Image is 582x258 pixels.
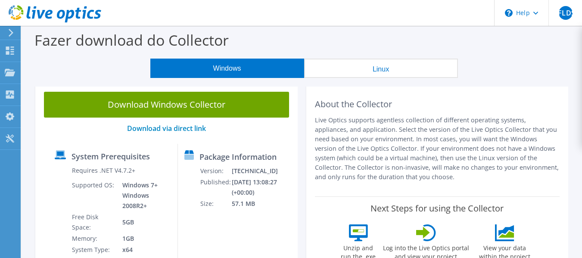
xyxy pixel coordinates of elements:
[72,180,116,211] td: Supported OS:
[315,115,560,182] p: Live Optics supports agentless collection of different operating systems, appliances, and applica...
[116,211,171,233] td: 5GB
[72,211,116,233] td: Free Disk Space:
[127,124,206,133] a: Download via direct link
[304,59,458,78] button: Linux
[116,233,171,244] td: 1GB
[72,152,150,161] label: System Prerequisites
[72,166,135,175] label: Requires .NET V4.7.2+
[315,99,560,109] h2: About the Collector
[44,92,289,118] a: Download Windows Collector
[505,9,513,17] svg: \n
[231,165,294,177] td: [TECHNICAL_ID]
[370,203,504,214] label: Next Steps for using the Collector
[200,198,231,209] td: Size:
[34,30,229,50] label: Fazer download do Collector
[116,180,171,211] td: Windows 7+ Windows 2008R2+
[199,152,277,161] label: Package Information
[231,177,294,198] td: [DATE] 13:08:27 (+00:00)
[200,165,231,177] td: Version:
[72,233,116,244] td: Memory:
[200,177,231,198] td: Published:
[231,198,294,209] td: 57.1 MB
[72,244,116,255] td: System Type:
[150,59,304,78] button: Windows
[116,244,171,255] td: x64
[559,6,573,20] span: IFLDS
